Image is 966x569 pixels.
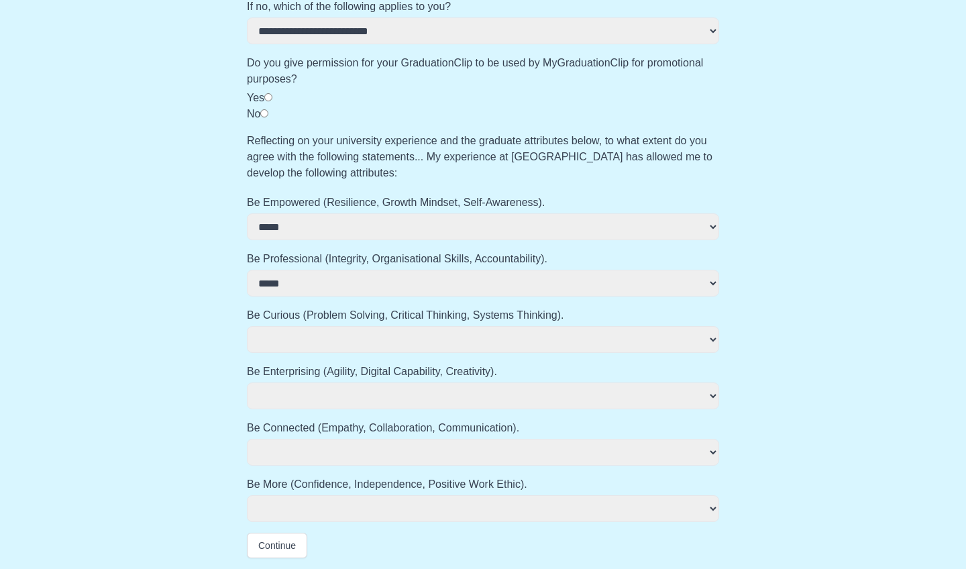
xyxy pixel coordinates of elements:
label: Yes [247,92,264,103]
label: Be Connected (Empathy, Collaboration, Communication). [247,420,719,436]
label: Be Enterprising (Agility, Digital Capability, Creativity). [247,364,719,380]
label: Be More (Confidence, Independence, Positive Work Ethic). [247,476,719,493]
button: Continue [247,533,307,558]
label: No [247,108,260,119]
label: Be Professional (Integrity, Organisational Skills, Accountability). [247,251,719,267]
label: Be Empowered (Resilience, Growth Mindset, Self-Awareness). [247,195,719,211]
label: Reflecting on your university experience and the graduate attributes below, to what extent do you... [247,133,719,181]
label: Do you give permission for your GraduationClip to be used by MyGraduationClip for promotional pur... [247,55,719,87]
label: Be Curious (Problem Solving, Critical Thinking, Systems Thinking). [247,307,719,323]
